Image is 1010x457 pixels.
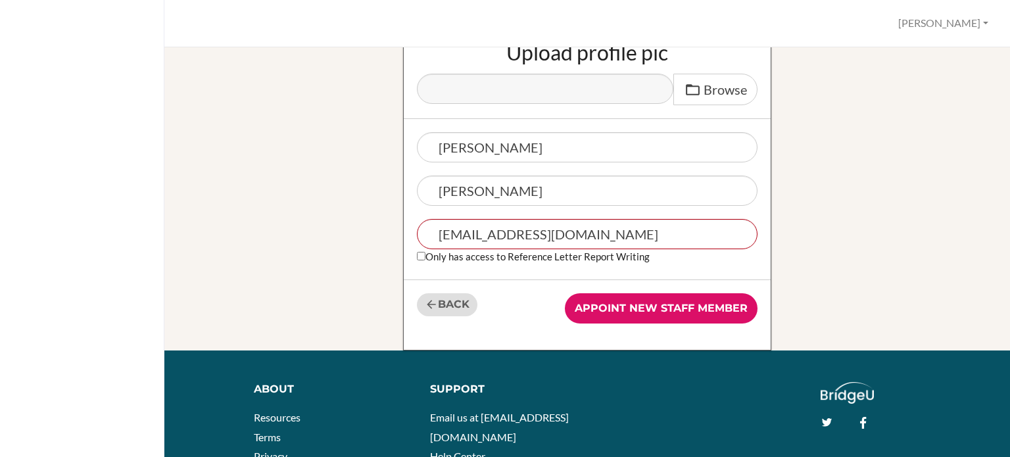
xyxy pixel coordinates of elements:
button: [PERSON_NAME] [892,11,994,36]
div: About [254,382,411,397]
a: Back [417,293,477,316]
div: Support [430,382,577,397]
input: Only has access to Reference Letter Report Writing [417,252,425,260]
input: Last name [417,176,757,206]
input: First name [417,132,757,162]
input: Email [417,219,757,249]
label: Upload profile pic [506,42,668,63]
input: Appoint new staff member [565,293,757,324]
label: Only has access to Reference Letter Report Writing [417,249,650,263]
span: Browse [704,82,747,97]
img: logo_white@2x-f4f0deed5e89b7ecb1c2cc34c3e3d731f90f0f143d5ea2071677605dd97b5244.png [821,382,874,404]
a: Terms [254,431,281,443]
a: Email us at [EMAIL_ADDRESS][DOMAIN_NAME] [430,411,569,443]
a: Resources [254,411,301,423]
